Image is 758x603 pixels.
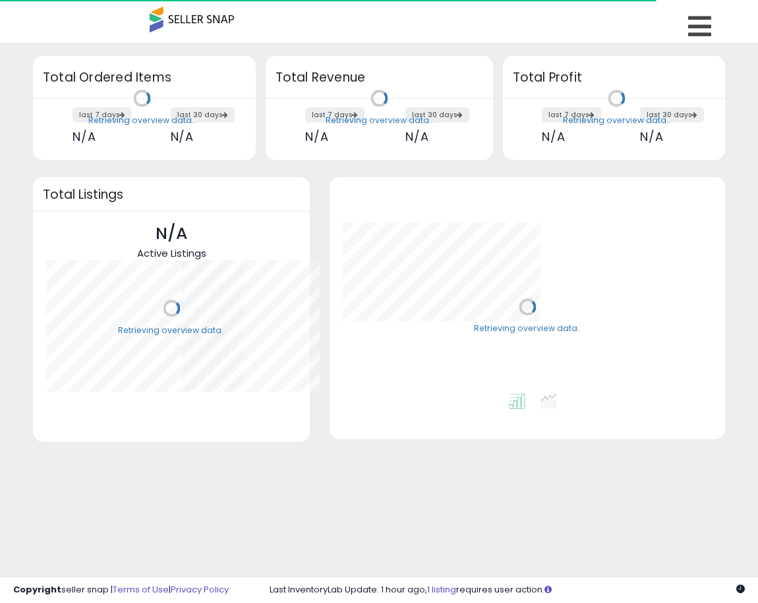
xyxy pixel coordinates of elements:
[563,115,670,126] div: Retrieving overview data..
[113,583,169,596] a: Terms of Use
[326,115,433,126] div: Retrieving overview data..
[427,583,456,596] a: 1 listing
[13,583,61,596] strong: Copyright
[171,583,229,596] a: Privacy Policy
[13,584,229,596] div: seller snap | |
[474,323,581,335] div: Retrieving overview data..
[270,584,745,596] div: Last InventoryLab Update: 1 hour ago, requires user action.
[88,115,196,126] div: Retrieving overview data..
[118,325,225,336] div: Retrieving overview data..
[544,585,552,594] i: Click here to read more about un-synced listings.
